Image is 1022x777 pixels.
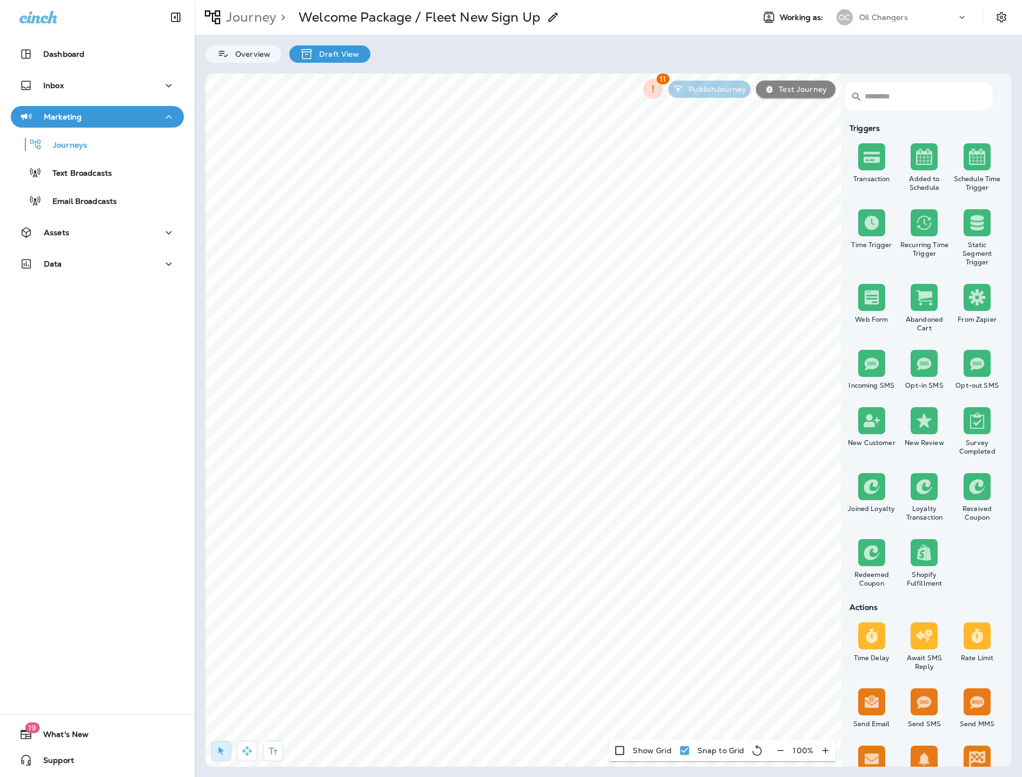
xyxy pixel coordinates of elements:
[953,381,1001,390] div: Opt-out SMS
[900,570,949,588] div: Shopify Fulfillment
[900,241,949,258] div: Recurring Time Trigger
[42,169,112,179] p: Text Broadcasts
[847,504,896,513] div: Joined Loyalty
[11,161,184,184] button: Text Broadcasts
[953,241,1001,267] div: Static Segment Trigger
[11,222,184,243] button: Assets
[847,175,896,183] div: Transaction
[953,439,1001,456] div: Survey Completed
[900,654,949,671] div: Await SMS Reply
[44,112,82,121] p: Marketing
[953,175,1001,192] div: Schedule Time Trigger
[847,720,896,728] div: Send Email
[900,439,949,447] div: New Review
[276,9,286,25] p: >
[953,654,1001,662] div: Rate Limit
[11,189,184,212] button: Email Broadcasts
[845,124,1004,132] div: Triggers
[44,228,69,237] p: Assets
[780,13,826,22] span: Working as:
[11,75,184,96] button: Inbox
[11,43,184,65] button: Dashboard
[11,133,184,156] button: Journeys
[44,260,62,268] p: Data
[793,746,813,755] p: 100 %
[774,85,827,94] p: Test Journey
[32,756,74,769] span: Support
[11,749,184,771] button: Support
[698,746,745,755] p: Snap to Grid
[32,730,89,743] span: What's New
[756,81,835,98] button: Test Journey
[42,197,117,207] p: Email Broadcasts
[314,50,359,58] p: Draft View
[161,6,191,28] button: Collapse Sidebar
[42,141,87,151] p: Journeys
[900,504,949,522] div: Loyalty Transaction
[847,315,896,324] div: Web Form
[43,50,84,58] p: Dashboard
[992,8,1011,27] button: Settings
[859,13,908,22] p: Oil Changers
[656,74,669,84] span: 11
[953,504,1001,522] div: Received Coupon
[953,720,1001,728] div: Send MMS
[847,241,896,249] div: Time Trigger
[900,381,949,390] div: Opt-in SMS
[900,315,949,333] div: Abandoned Cart
[953,315,1001,324] div: From Zapier
[847,439,896,447] div: New Customer
[43,81,64,90] p: Inbox
[25,722,39,733] span: 19
[222,9,276,25] p: Journey
[230,50,270,58] p: Overview
[845,603,1004,612] div: Actions
[633,746,671,755] p: Show Grid
[298,9,540,25] p: Welcome Package / Fleet New Sign Up
[11,106,184,128] button: Marketing
[847,381,896,390] div: Incoming SMS
[847,570,896,588] div: Redeemed Coupon
[11,253,184,275] button: Data
[900,720,949,728] div: Send SMS
[847,654,896,662] div: Time Delay
[837,9,853,25] div: OC
[900,175,949,192] div: Added to Schedule
[11,723,184,745] button: 19What's New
